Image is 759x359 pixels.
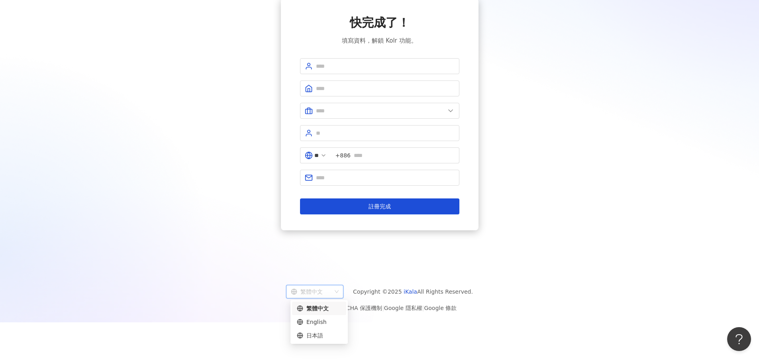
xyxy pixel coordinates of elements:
span: 註冊完成 [369,203,391,210]
a: Google 條款 [424,305,457,311]
span: | [422,305,424,311]
span: 快完成了！ [350,14,410,31]
div: 繁體中文 [291,285,331,298]
div: 日本語 [297,331,341,340]
span: Copyright © 2025 All Rights Reserved. [353,287,473,296]
a: iKala [404,288,417,295]
iframe: Help Scout Beacon - Open [727,327,751,351]
div: English [297,318,341,326]
span: 填寫資料，解鎖 Kolr 功能。 [342,36,417,45]
button: 註冊完成 [300,198,459,214]
a: Google 隱私權 [384,305,422,311]
span: 本站採用 reCAPTCHA 保護機制 [302,303,457,313]
div: 繁體中文 [297,304,341,313]
span: +886 [335,151,351,160]
span: | [382,305,384,311]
